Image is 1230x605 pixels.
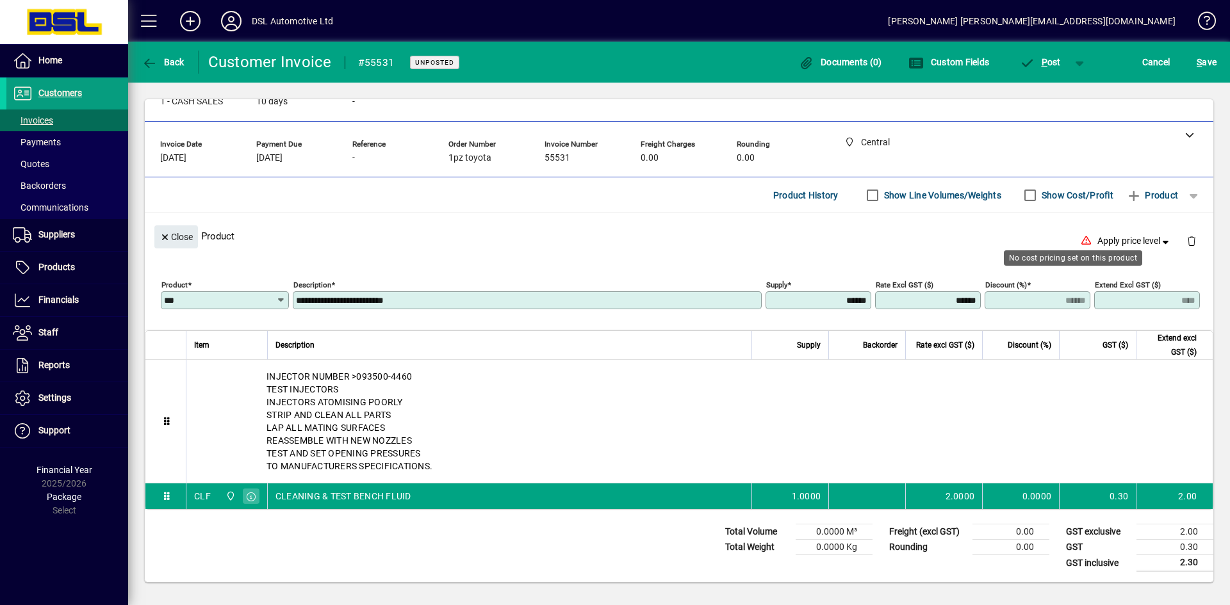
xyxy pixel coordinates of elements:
span: Home [38,55,62,65]
span: Documents (0) [799,57,882,67]
span: Extend excl GST ($) [1144,331,1197,359]
button: Close [154,225,198,248]
span: Customers [38,88,82,98]
td: Freight (excl GST) [883,524,972,540]
button: Documents (0) [796,51,885,74]
span: Communications [13,202,88,213]
a: Knowledge Base [1188,3,1214,44]
td: 0.30 [1059,483,1136,509]
button: Product History [768,184,844,207]
span: Backorders [13,181,66,191]
td: GST inclusive [1060,555,1136,571]
span: Package [47,492,81,502]
label: Show Line Volumes/Weights [881,189,1001,202]
div: No cost pricing set on this product [1004,250,1142,266]
div: [PERSON_NAME] [PERSON_NAME][EMAIL_ADDRESS][DOMAIN_NAME] [888,11,1176,31]
span: CLEANING & TEST BENCH FLUID [275,490,411,503]
span: Cancel [1142,52,1170,72]
span: Products [38,262,75,272]
span: 1 - CASH SALES [160,97,223,107]
mat-label: Supply [766,280,787,289]
app-page-header-button: Close [151,230,201,242]
span: - [352,97,355,107]
button: Save [1193,51,1220,74]
a: Financials [6,284,128,316]
span: ost [1019,57,1061,67]
div: 2.0000 [914,490,974,503]
a: Products [6,252,128,284]
td: GST [1060,540,1136,555]
span: Financials [38,294,79,305]
div: Customer Invoice [208,52,332,72]
span: P [1042,57,1047,67]
button: Back [138,51,188,74]
span: GST ($) [1103,338,1128,352]
a: Reports [6,350,128,382]
span: Central [222,489,237,503]
span: Item [194,338,209,352]
span: 10 days [256,97,288,107]
span: Apply price level [1097,234,1172,248]
span: Settings [38,392,71,403]
span: Backorder [863,338,898,352]
span: Unposted [415,58,454,67]
button: Delete [1176,225,1207,256]
span: Discount (%) [1008,338,1051,352]
span: [DATE] [160,153,186,163]
span: 0.00 [737,153,755,163]
a: Staff [6,317,128,349]
span: Staff [38,327,58,337]
span: Product [1126,185,1178,206]
td: 2.00 [1136,483,1213,509]
mat-label: Extend excl GST ($) [1095,280,1161,289]
td: Rounding [883,540,972,555]
div: Product [145,213,1213,259]
span: Back [142,57,184,67]
app-page-header-button: Delete [1176,235,1207,246]
div: CLF [194,490,211,503]
span: Rate excl GST ($) [916,338,974,352]
div: INJECTOR NUMBER >093500-4460 TEST INJECTORS INJECTORS ATOMISING POORLY STRIP AND CLEAN ALL PARTS ... [186,360,1213,483]
span: S [1197,57,1202,67]
button: Apply price level [1092,230,1177,253]
button: Profile [211,10,252,33]
a: Backorders [6,175,128,197]
td: GST exclusive [1060,524,1136,540]
button: Add [170,10,211,33]
div: DSL Automotive Ltd [252,11,333,31]
span: Custom Fields [908,57,989,67]
span: Invoices [13,115,53,125]
td: 0.30 [1136,540,1213,555]
span: ave [1197,52,1217,72]
a: Quotes [6,153,128,175]
app-page-header-button: Back [128,51,199,74]
span: 0.00 [641,153,659,163]
span: 1.0000 [792,490,821,503]
span: Suppliers [38,229,75,239]
button: Custom Fields [905,51,992,74]
a: Invoices [6,109,128,131]
a: Support [6,415,128,447]
div: #55531 [358,52,395,73]
td: Total Volume [719,524,796,540]
mat-label: Product [161,280,188,289]
span: Supply [797,338,821,352]
td: 2.30 [1136,555,1213,571]
span: Reports [38,360,70,370]
td: 2.00 [1136,524,1213,540]
td: 0.0000 Kg [796,540,873,555]
td: 0.00 [972,540,1049,555]
td: Total Weight [719,540,796,555]
td: 0.00 [972,524,1049,540]
a: Suppliers [6,219,128,251]
span: Financial Year [37,465,92,475]
a: Settings [6,382,128,414]
span: Close [160,227,193,248]
button: Post [1013,51,1067,74]
a: Home [6,45,128,77]
button: Product [1120,184,1185,207]
label: Show Cost/Profit [1039,189,1113,202]
span: 55531 [545,153,570,163]
button: Cancel [1139,51,1174,74]
mat-label: Discount (%) [985,280,1027,289]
